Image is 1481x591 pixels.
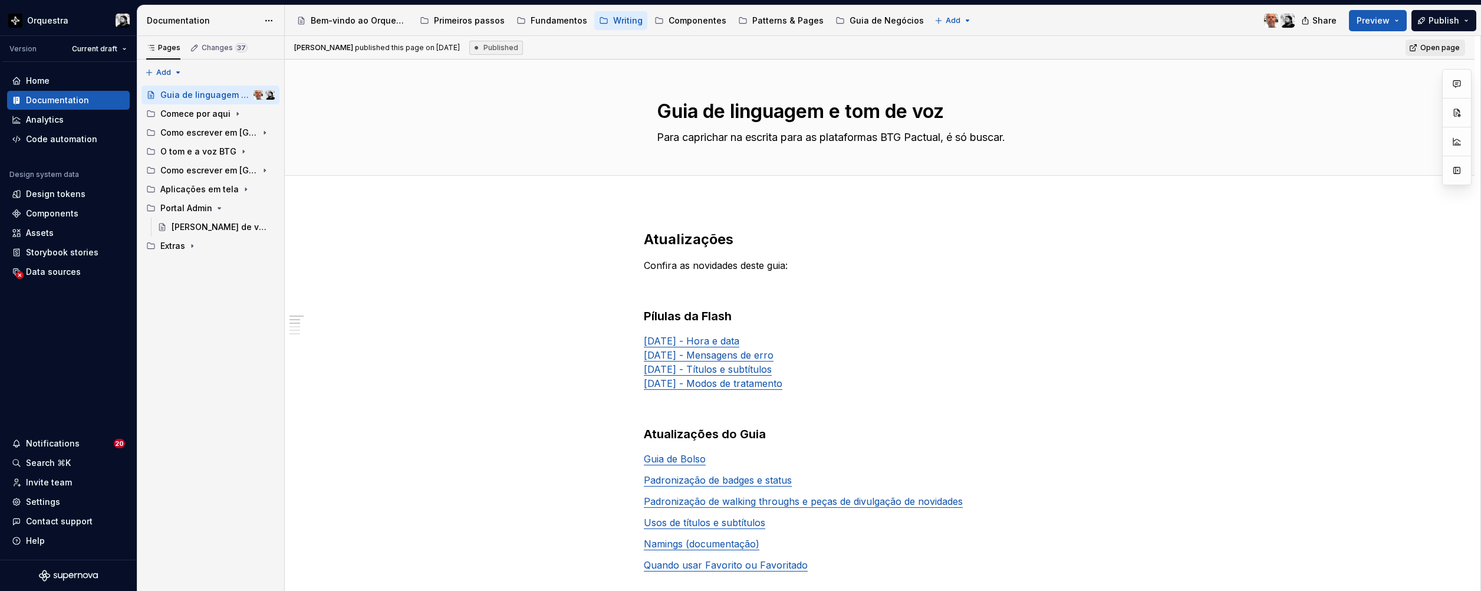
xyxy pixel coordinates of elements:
button: Publish [1411,10,1476,31]
div: Settings [26,496,60,508]
img: Lucas Angelo Marim [1281,14,1295,28]
div: Published [469,41,523,55]
img: Lucas Angelo Marim [265,90,275,100]
div: Guia de linguagem e tom de voz [160,89,251,101]
div: Home [26,75,50,87]
div: O tom e a voz BTG [141,142,279,161]
div: Como escrever em [GEOGRAPHIC_DATA] [160,165,258,176]
a: Design tokens [7,185,130,203]
div: Fundamentos [531,15,587,27]
a: Analytics [7,110,130,129]
div: Guia de Negócios [850,15,924,27]
div: Documentation [147,15,258,27]
div: Assets [26,227,54,239]
span: Preview [1357,15,1390,27]
button: Share [1295,10,1344,31]
span: Add [946,16,960,25]
a: Guia de Negócios [831,11,929,30]
div: Pages [146,43,180,52]
img: 2d16a307-6340-4442-b48d-ad77c5bc40e7.png [8,14,22,28]
textarea: Para caprichar na escrita para as plataformas BTG Pactual, é só buscar. [654,128,1100,147]
a: Home [7,71,130,90]
div: Patterns & Pages [752,15,824,27]
a: Guia de linguagem e tom de vozGustavoLucas Angelo Marim [141,86,279,104]
button: Add [141,64,186,81]
a: Usos de títulos e subtítulos [644,517,765,528]
button: Search ⌘K [7,454,130,472]
div: Como escrever em [GEOGRAPHIC_DATA] [141,161,279,180]
a: Code automation [7,130,130,149]
div: Extras [141,237,279,255]
div: Analytics [26,114,64,126]
a: Padronização de walking throughs e peças de divulgação de novidades [644,495,963,507]
a: Writing [594,11,647,30]
a: Assets [7,224,130,242]
button: Notifications20 [7,434,130,453]
button: OrquestraLucas Angelo Marim [2,8,134,33]
div: Search ⌘K [26,457,71,469]
a: Namings (documentação) [644,538,759,550]
span: published this page on [DATE] [294,43,460,52]
h2: Atualizações [644,230,1115,249]
div: Code automation [26,133,97,145]
div: Help [26,535,45,547]
a: Invite team [7,473,130,492]
div: Page tree [141,86,279,255]
a: [DATE] - Modos de tratamento [644,377,782,389]
p: Confira as novidades deste guia: [644,258,1115,272]
div: Design system data [9,170,79,179]
div: Comece por aqui [160,108,231,120]
a: Components [7,204,130,223]
a: [DATE] - Mensagens de erro [644,349,774,361]
a: Documentation [7,91,130,110]
div: Contact support [26,516,93,527]
h3: Atualizações do Guia [644,426,1115,442]
strong: Pílulas da Flash [644,309,732,323]
div: O tom e a voz BTG [160,146,236,157]
a: Quando usar Favorito ou Favoritado [644,559,808,571]
a: Guia de Bolso [644,453,706,465]
div: Extras [160,240,185,252]
div: Primeiros passos [434,15,505,27]
span: Add [156,68,171,77]
div: Portal Admin [160,202,212,214]
div: Comece por aqui [141,104,279,123]
div: Documentation [26,94,89,106]
a: Componentes [650,11,731,30]
span: [PERSON_NAME] [294,43,353,52]
button: Add [931,12,975,29]
span: Publish [1429,15,1459,27]
a: Data sources [7,262,130,281]
textarea: Guia de linguagem e tom de voz [654,97,1100,126]
a: Padronização de badges e status [644,474,792,486]
div: Bem-vindo ao Orquestra! [311,15,408,27]
img: Lucas Angelo Marim [116,14,130,28]
a: Patterns & Pages [733,11,828,30]
a: Fundamentos [512,11,592,30]
div: Writing [613,15,643,27]
div: Aplicações em tela [160,183,239,195]
div: Componentes [669,15,726,27]
span: 37 [235,43,248,52]
div: Invite team [26,477,72,488]
div: Como escrever em [GEOGRAPHIC_DATA] [141,123,279,142]
a: Settings [7,493,130,511]
div: Components [26,208,78,219]
div: Page tree [292,9,929,32]
span: 20 [114,439,125,448]
div: Aplicações em tela [141,180,279,199]
span: Share [1312,15,1337,27]
a: [PERSON_NAME] de voz do PA [153,218,279,237]
div: Data sources [26,266,81,278]
img: Gustavo [1264,14,1278,28]
div: Storybook stories [26,247,98,258]
svg: Supernova Logo [39,570,98,582]
div: Orquestra [27,15,68,27]
a: [DATE] - Títulos e subtítulos [644,363,772,375]
a: Bem-vindo ao Orquestra! [292,11,413,30]
button: Help [7,531,130,550]
a: Open page [1406,40,1465,56]
div: Portal Admin [141,199,279,218]
a: Primeiros passos [415,11,509,30]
